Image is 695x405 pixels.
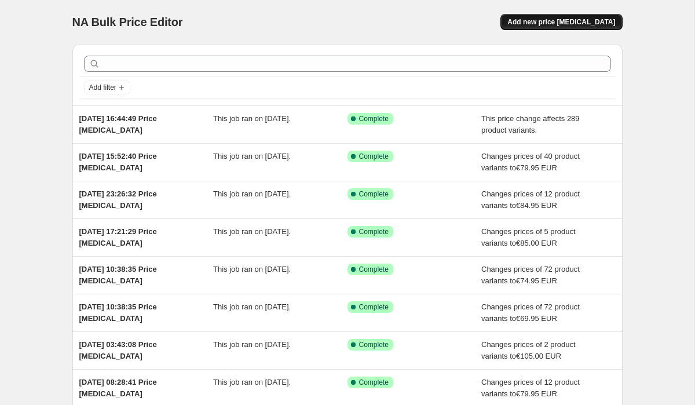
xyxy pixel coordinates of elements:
[213,152,291,160] span: This job ran on [DATE].
[89,83,116,92] span: Add filter
[516,239,557,247] span: €85.00 EUR
[516,201,557,210] span: €84.95 EUR
[359,152,389,161] span: Complete
[359,302,389,312] span: Complete
[359,340,389,349] span: Complete
[359,227,389,236] span: Complete
[359,114,389,123] span: Complete
[79,227,157,247] span: [DATE] 17:21:29 Price [MEDICAL_DATA]
[481,378,580,398] span: Changes prices of 12 product variants to
[79,114,157,134] span: [DATE] 16:44:49 Price [MEDICAL_DATA]
[481,302,580,323] span: Changes prices of 72 product variants to
[213,189,291,198] span: This job ran on [DATE].
[213,265,291,273] span: This job ran on [DATE].
[516,352,561,360] span: €105.00 EUR
[84,81,130,94] button: Add filter
[79,265,157,285] span: [DATE] 10:38:35 Price [MEDICAL_DATA]
[516,389,557,398] span: €79.95 EUR
[79,189,157,210] span: [DATE] 23:26:32 Price [MEDICAL_DATA]
[213,340,291,349] span: This job ran on [DATE].
[359,189,389,199] span: Complete
[72,16,183,28] span: NA Bulk Price Editor
[481,189,580,210] span: Changes prices of 12 product variants to
[359,378,389,387] span: Complete
[516,163,557,172] span: €79.95 EUR
[500,14,622,30] button: Add new price [MEDICAL_DATA]
[481,114,580,134] span: This price change affects 289 product variants.
[213,227,291,236] span: This job ran on [DATE].
[359,265,389,274] span: Complete
[79,378,157,398] span: [DATE] 08:28:41 Price [MEDICAL_DATA]
[79,302,157,323] span: [DATE] 10:38:35 Price [MEDICAL_DATA]
[481,265,580,285] span: Changes prices of 72 product variants to
[516,276,557,285] span: €74.95 EUR
[516,314,557,323] span: €69.95 EUR
[481,340,576,360] span: Changes prices of 2 product variants to
[79,152,157,172] span: [DATE] 15:52:40 Price [MEDICAL_DATA]
[213,302,291,311] span: This job ran on [DATE].
[507,17,615,27] span: Add new price [MEDICAL_DATA]
[79,340,157,360] span: [DATE] 03:43:08 Price [MEDICAL_DATA]
[481,152,580,172] span: Changes prices of 40 product variants to
[481,227,576,247] span: Changes prices of 5 product variants to
[213,114,291,123] span: This job ran on [DATE].
[213,378,291,386] span: This job ran on [DATE].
